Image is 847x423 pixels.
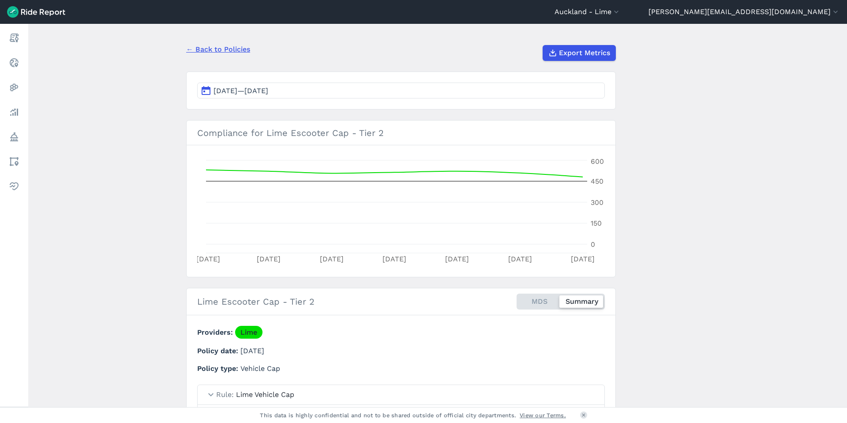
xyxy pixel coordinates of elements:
a: Areas [6,154,22,170]
span: Policy type [197,364,240,373]
summary: RuleLime Vehicle Cap [198,385,604,405]
button: Export Metrics [543,45,616,61]
span: Rule [216,390,236,399]
tspan: 0 [591,240,595,249]
a: ← Back to Policies [186,44,250,55]
a: Policy [6,129,22,145]
span: Export Metrics [559,48,610,58]
span: Policy date [197,347,240,355]
span: [DATE]—[DATE] [214,87,268,95]
tspan: [DATE] [196,255,220,263]
tspan: 450 [591,177,603,185]
tspan: [DATE] [382,255,406,263]
button: [PERSON_NAME][EMAIL_ADDRESS][DOMAIN_NAME] [648,7,840,17]
a: View our Terms. [520,411,566,419]
span: [DATE] [240,347,264,355]
tspan: [DATE] [257,255,281,263]
tspan: 150 [591,219,602,227]
tspan: [DATE] [508,255,532,263]
span: Providers [197,328,235,336]
a: Lime [235,326,262,339]
a: Realtime [6,55,22,71]
span: Lime Vehicle Cap [236,390,294,399]
a: Report [6,30,22,46]
a: Health [6,178,22,194]
tspan: 300 [591,198,603,207]
h3: Compliance for Lime Escooter Cap - Tier 2 [187,121,615,145]
tspan: 600 [591,157,604,166]
span: Vehicle Cap [240,364,280,373]
a: Heatmaps [6,79,22,95]
h2: Lime Escooter Cap - Tier 2 [197,295,315,308]
tspan: [DATE] [445,255,469,263]
a: Analyze [6,104,22,120]
tspan: [DATE] [320,255,344,263]
img: Ride Report [7,6,65,18]
button: [DATE]—[DATE] [197,83,605,98]
button: Auckland - Lime [555,7,621,17]
tspan: [DATE] [571,255,595,263]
